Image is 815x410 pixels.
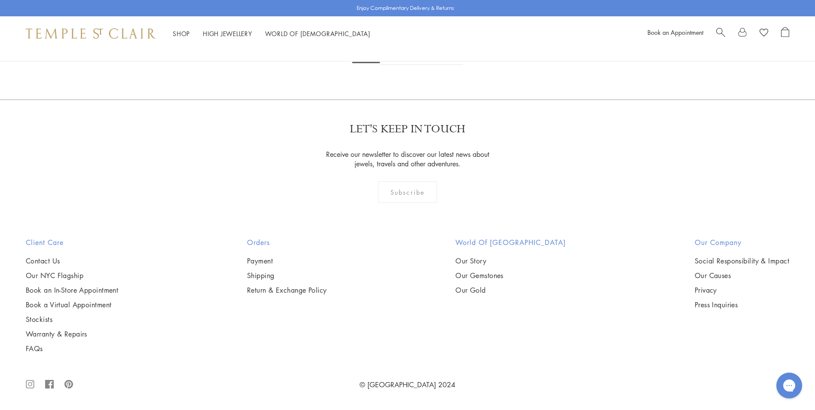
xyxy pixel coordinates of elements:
a: Social Responsibility & Impact [695,256,789,266]
a: Privacy [695,285,789,295]
a: Open Shopping Bag [781,27,789,40]
a: Our Gemstones [455,271,566,280]
a: Press Inquiries [695,300,789,309]
a: Contact Us [26,256,118,266]
a: Search [716,27,725,40]
a: Book an Appointment [647,28,703,37]
a: High JewelleryHigh Jewellery [203,29,252,38]
a: Warranty & Repairs [26,329,118,339]
p: Receive our newsletter to discover our latest news about jewels, travels and other adventures. [321,150,494,168]
iframe: Gorgias live chat messenger [772,370,806,401]
a: Return & Exchange Policy [247,285,327,295]
a: Payment [247,256,327,266]
a: World of [DEMOGRAPHIC_DATA]World of [DEMOGRAPHIC_DATA] [265,29,370,38]
div: Subscribe [378,181,437,203]
a: Our Gold [455,285,566,295]
p: Enjoy Complimentary Delivery & Returns [357,4,454,12]
a: Our NYC Flagship [26,271,118,280]
a: © [GEOGRAPHIC_DATA] 2024 [360,380,455,389]
a: ShopShop [173,29,190,38]
h2: Our Company [695,237,789,248]
a: FAQs [26,344,118,353]
a: Book a Virtual Appointment [26,300,118,309]
h2: Client Care [26,237,118,248]
a: Stockists [26,315,118,324]
nav: Main navigation [173,28,370,39]
p: LET'S KEEP IN TOUCH [350,122,465,137]
a: Our Story [455,256,566,266]
a: View Wishlist [760,27,768,40]
a: Book an In-Store Appointment [26,285,118,295]
img: Temple St. Clair [26,28,156,39]
a: Our Causes [695,271,789,280]
a: Shipping [247,271,327,280]
h2: Orders [247,237,327,248]
h2: World of [GEOGRAPHIC_DATA] [455,237,566,248]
